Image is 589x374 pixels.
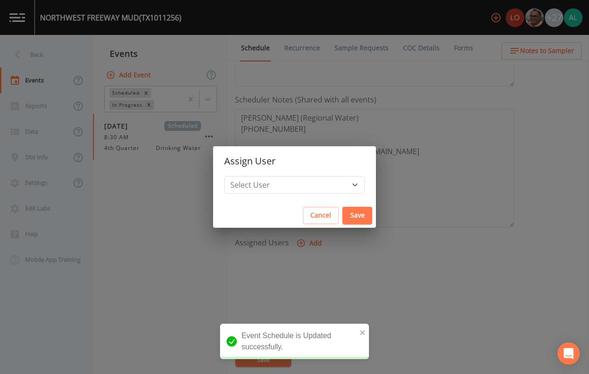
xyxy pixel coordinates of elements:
[342,207,372,224] button: Save
[557,342,580,365] div: Open Intercom Messenger
[213,146,376,176] h2: Assign User
[303,207,339,224] button: Cancel
[360,326,366,338] button: close
[220,324,369,359] div: Event Schedule is Updated successfully.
